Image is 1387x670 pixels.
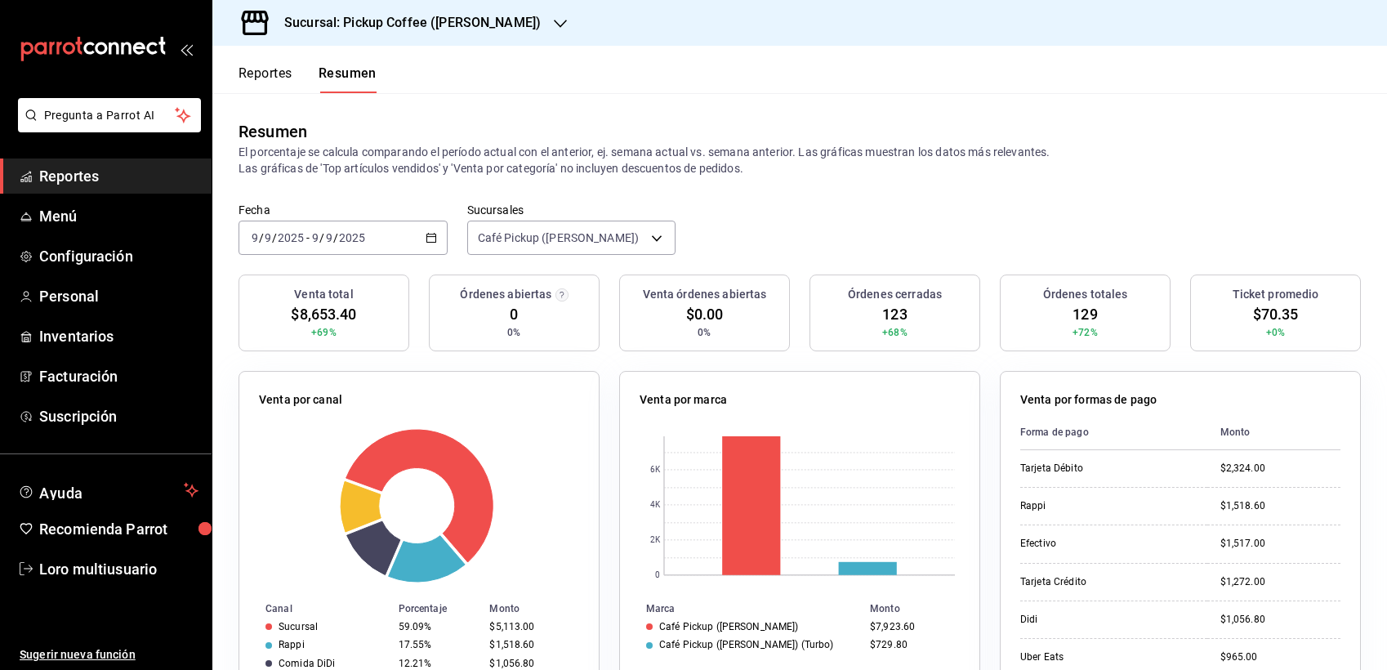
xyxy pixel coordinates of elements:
div: Tarjeta Débito [1020,462,1184,476]
span: 129 [1073,303,1097,325]
th: Monto [1207,415,1340,450]
h3: Órdenes abiertas [460,286,551,303]
span: $8,653.40 [291,303,356,325]
label: Sucursales [467,204,676,216]
p: El porcentaje se calcula comparando el período actual con el anterior, ej. semana actual vs. sema... [239,144,1361,176]
div: 59.09% [399,621,477,632]
input: -- [311,231,319,244]
h3: Órdenes totales [1043,286,1128,303]
input: -- [325,231,333,244]
button: Pregunta a Parrot AI [18,98,201,132]
div: $729.80 [870,639,953,650]
h3: Ticket promedio [1233,286,1319,303]
th: Porcentaje [392,600,484,618]
font: Sugerir nueva función [20,648,136,661]
input: -- [251,231,259,244]
div: $1,518.60 [489,639,573,650]
div: 17.55% [399,639,477,650]
div: Pestañas de navegación [239,65,377,93]
div: Uber Eats [1020,650,1184,664]
input: ---- [277,231,305,244]
div: Tarjeta Crédito [1020,575,1184,589]
span: Pregunta a Parrot AI [44,107,176,124]
p: Venta por formas de pago [1020,391,1157,409]
font: Personal [39,288,99,305]
font: Configuración [39,248,133,265]
span: / [319,231,324,244]
div: Didi [1020,613,1184,627]
font: Suscripción [39,408,117,425]
div: Café Pickup ([PERSON_NAME]) (Turbo) [659,639,834,650]
th: Monto [483,600,599,618]
p: Venta por marca [640,391,727,409]
span: - [306,231,310,244]
input: ---- [338,231,366,244]
div: Efectivo [1020,537,1184,551]
div: $1,056.80 [489,658,573,669]
h3: Órdenes cerradas [848,286,942,303]
button: open_drawer_menu [180,42,193,56]
label: Fecha [239,204,448,216]
span: +68% [882,325,908,340]
div: $7,923.60 [870,621,953,632]
text: 4K [650,501,661,510]
div: $5,113.00 [489,621,573,632]
a: Pregunta a Parrot AI [11,118,201,136]
div: Sucursal [279,621,318,632]
span: Ayuda [39,480,177,500]
th: Monto [863,600,979,618]
span: 0 [510,303,518,325]
font: Loro multiusuario [39,561,157,578]
div: 12.21% [399,658,477,669]
font: Inventarios [39,328,114,345]
span: +69% [311,325,337,340]
div: Rappi [1020,499,1184,513]
text: 6K [650,466,661,475]
span: $70.35 [1253,303,1299,325]
h3: Venta total [294,286,353,303]
button: Resumen [319,65,377,93]
p: Venta por canal [259,391,342,409]
span: +72% [1073,325,1098,340]
font: Facturación [39,368,118,385]
span: 0% [698,325,711,340]
span: 123 [882,303,907,325]
span: / [259,231,264,244]
div: $2,324.00 [1220,462,1340,476]
th: Forma de pago [1020,415,1207,450]
div: $1,272.00 [1220,575,1340,589]
font: Recomienda Parrot [39,520,167,538]
div: Rappi [279,639,305,650]
font: Menú [39,208,78,225]
div: Resumen [239,119,307,144]
h3: Sucursal: Pickup Coffee ([PERSON_NAME]) [271,13,541,33]
div: $1,517.00 [1220,537,1340,551]
span: / [272,231,277,244]
div: $1,056.80 [1220,613,1340,627]
input: -- [264,231,272,244]
div: Comida DiDi [279,658,335,669]
span: $0.00 [686,303,724,325]
th: Canal [239,600,392,618]
span: Café Pickup ([PERSON_NAME]) [478,230,640,246]
div: $965.00 [1220,650,1340,664]
span: 0% [507,325,520,340]
th: Marca [620,600,863,618]
font: Reportes [39,167,99,185]
font: Reportes [239,65,292,82]
text: 0 [655,571,660,580]
span: +0% [1266,325,1285,340]
div: $1,518.60 [1220,499,1340,513]
div: Café Pickup ([PERSON_NAME]) [659,621,798,632]
text: 2K [650,536,661,545]
span: / [333,231,338,244]
h3: Venta órdenes abiertas [643,286,767,303]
